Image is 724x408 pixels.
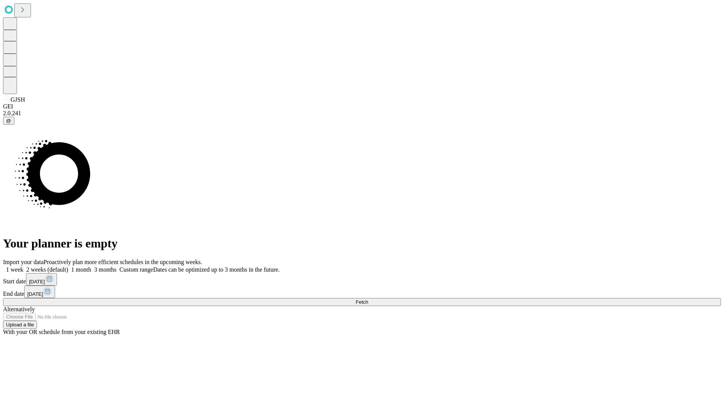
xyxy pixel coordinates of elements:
span: Custom range [120,266,153,273]
span: GJSH [11,96,25,103]
button: @ [3,117,14,125]
span: Import your data [3,259,44,265]
span: Fetch [356,299,368,305]
span: With your OR schedule from your existing EHR [3,329,120,335]
span: [DATE] [29,279,45,284]
button: [DATE] [24,286,55,298]
button: Fetch [3,298,721,306]
div: 2.0.241 [3,110,721,117]
button: Upload a file [3,321,37,329]
span: @ [6,118,11,124]
button: [DATE] [26,273,57,286]
span: Alternatively [3,306,35,312]
div: Start date [3,273,721,286]
span: 3 months [94,266,117,273]
div: GEI [3,103,721,110]
span: [DATE] [27,291,43,297]
h1: Your planner is empty [3,236,721,250]
div: End date [3,286,721,298]
span: 2 weeks (default) [26,266,68,273]
span: Proactively plan more efficient schedules in the upcoming weeks. [44,259,202,265]
span: Dates can be optimized up to 3 months in the future. [153,266,279,273]
span: 1 month [71,266,91,273]
span: 1 week [6,266,23,273]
